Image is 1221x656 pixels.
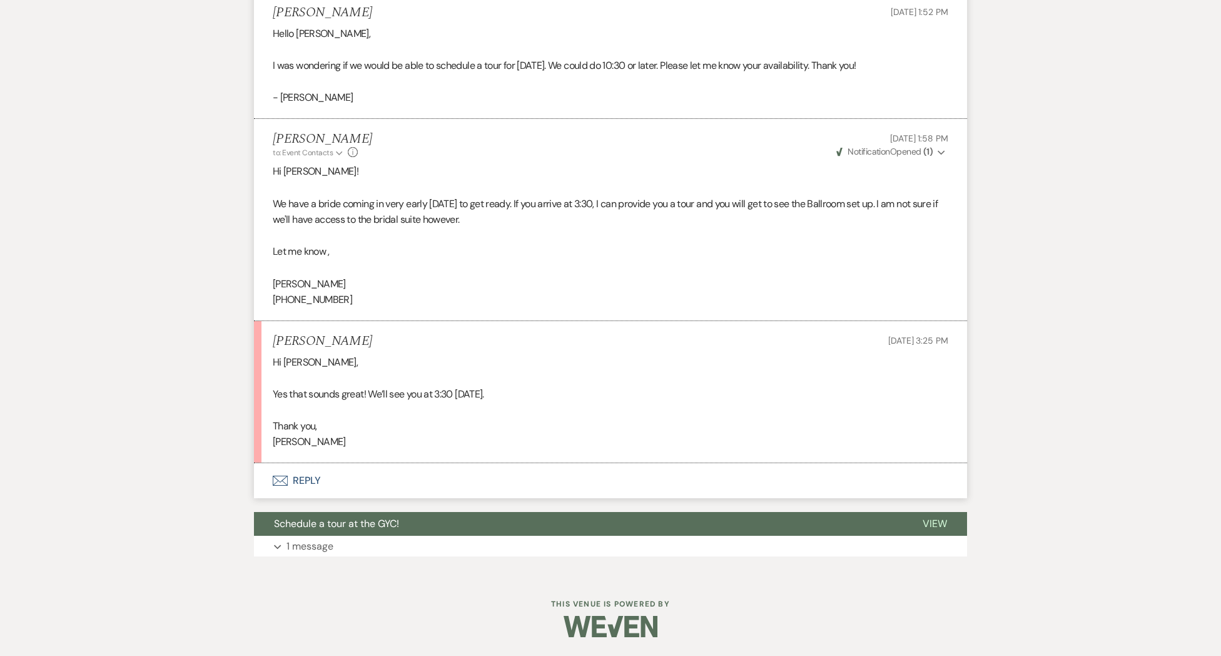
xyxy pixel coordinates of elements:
button: NotificationOpened (1) [834,145,948,158]
p: [PERSON_NAME] [273,434,948,450]
p: Hi [PERSON_NAME]! [273,163,948,180]
p: 1 message [286,538,333,555]
h5: [PERSON_NAME] [273,334,372,349]
p: Hi [PERSON_NAME], [273,354,948,371]
p: [PERSON_NAME] [273,276,948,292]
p: We have a bride coming in very early [DATE] to get ready. If you arrive at 3:30, I can provide yo... [273,196,948,228]
button: Reply [254,463,967,498]
p: I was wondering if we would be able to schedule a tour for [DATE]. We could do 10:30 or later. Pl... [273,58,948,74]
h5: [PERSON_NAME] [273,131,372,147]
p: Let me know , [273,243,948,260]
p: Thank you, [273,418,948,434]
span: Notification [848,146,889,157]
span: to: Event Contacts [273,148,333,158]
button: View [903,512,967,536]
span: [DATE] 3:25 PM [888,335,948,346]
p: [PHONE_NUMBER] [273,292,948,308]
img: Weven Logo [564,605,657,648]
span: View [923,517,947,530]
button: 1 message [254,536,967,557]
button: to: Event Contacts [273,147,345,158]
span: Opened [836,146,933,157]
h5: [PERSON_NAME] [273,5,372,21]
span: [DATE] 1:52 PM [891,6,948,18]
span: [DATE] 1:58 PM [890,133,948,144]
span: Schedule a tour at the GYC! [274,517,399,530]
button: Schedule a tour at the GYC! [254,512,903,536]
p: Yes that sounds great! We’ll see you at 3:30 [DATE]. [273,386,948,402]
p: - [PERSON_NAME] [273,90,948,106]
p: Hello [PERSON_NAME], [273,26,948,42]
strong: ( 1 ) [923,146,933,157]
